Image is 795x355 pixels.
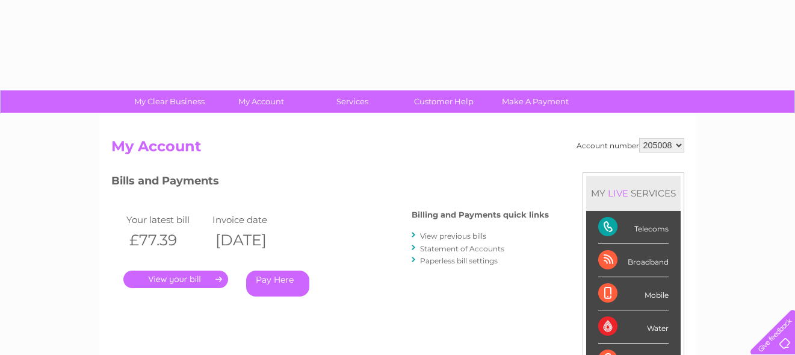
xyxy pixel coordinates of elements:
[111,172,549,193] h3: Bills and Payments
[598,277,669,310] div: Mobile
[605,187,631,199] div: LIVE
[598,310,669,344] div: Water
[486,90,585,113] a: Make A Payment
[120,90,219,113] a: My Clear Business
[209,212,296,228] td: Invoice date
[123,228,210,253] th: £77.39
[420,256,498,265] a: Paperless bill settings
[209,228,296,253] th: [DATE]
[586,176,681,210] div: MY SERVICES
[303,90,402,113] a: Services
[394,90,493,113] a: Customer Help
[420,231,486,240] a: View previous bills
[111,138,684,161] h2: My Account
[577,138,684,152] div: Account number
[123,212,210,228] td: Your latest bill
[246,271,309,297] a: Pay Here
[420,244,504,253] a: Statement of Accounts
[598,211,669,244] div: Telecoms
[123,271,228,288] a: .
[412,210,549,219] h4: Billing and Payments quick links
[211,90,311,113] a: My Account
[598,244,669,277] div: Broadband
